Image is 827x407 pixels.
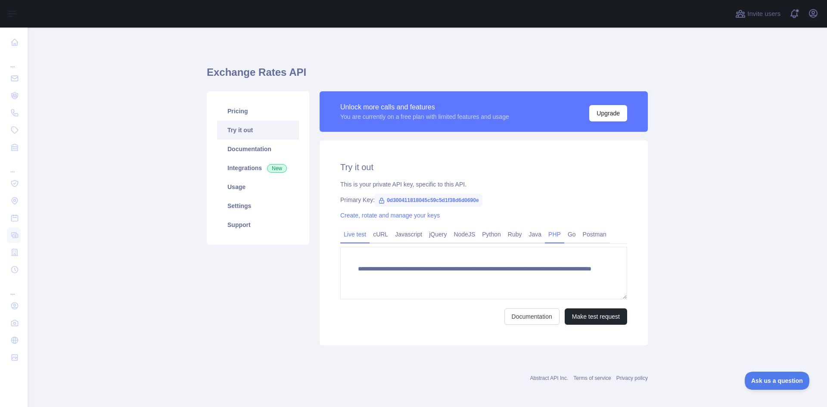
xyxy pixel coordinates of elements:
a: Python [479,227,504,241]
a: Live test [340,227,370,241]
button: Make test request [565,308,627,325]
a: Settings [217,196,299,215]
span: Invite users [747,9,780,19]
a: PHP [545,227,564,241]
a: Postman [579,227,610,241]
a: Ruby [504,227,525,241]
a: Pricing [217,102,299,121]
a: Integrations New [217,158,299,177]
a: Documentation [217,140,299,158]
a: cURL [370,227,392,241]
h1: Exchange Rates API [207,65,648,86]
span: 0d300411818045c59c5d1f38d6d0690e [375,194,482,207]
a: Java [525,227,545,241]
span: New [267,164,287,173]
a: Abstract API Inc. [530,375,569,381]
a: Create, rotate and manage your keys [340,212,440,219]
a: Go [564,227,579,241]
a: Terms of service [573,375,611,381]
a: NodeJS [450,227,479,241]
div: ... [7,279,21,296]
a: jQuery [426,227,450,241]
div: ... [7,157,21,174]
iframe: Toggle Customer Support [745,372,810,390]
a: Usage [217,177,299,196]
div: You are currently on a free plan with limited features and usage [340,112,509,121]
div: This is your private API key, specific to this API. [340,180,627,189]
button: Invite users [734,7,782,21]
a: Javascript [392,227,426,241]
div: Primary Key: [340,196,627,204]
div: ... [7,52,21,69]
h2: Try it out [340,161,627,173]
a: Privacy policy [616,375,648,381]
button: Upgrade [589,105,627,121]
div: Unlock more calls and features [340,102,509,112]
a: Try it out [217,121,299,140]
a: Support [217,215,299,234]
a: Documentation [504,308,560,325]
